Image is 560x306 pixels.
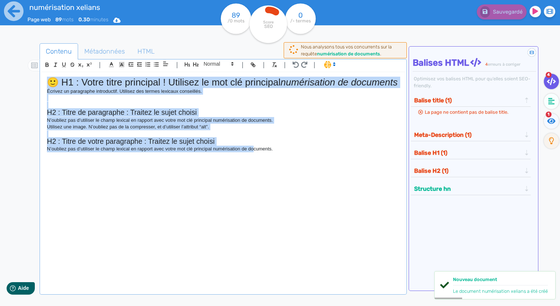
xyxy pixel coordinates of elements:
b: numérisation de documents [317,51,380,57]
span: La page ne contient pas de balise title. [425,109,508,115]
p: Écrivez un paragraphe introductif. Utilisez des termes lexicaux conseillés. [47,88,399,95]
h2: H2 : Titre de votre paragraphe : Traitez le sujet choisi [47,137,399,146]
span: | [284,60,286,70]
span: mots [55,17,74,23]
tspan: 0 [298,11,303,19]
button: Balise title (1) [412,94,523,106]
span: | [99,60,101,70]
a: Contenu [40,43,78,60]
p: N’oubliez pas d’utiliser le champ lexical en rapport avec votre mot clé principal numérisation de... [47,146,399,152]
div: Balise H1 (1) [412,147,529,159]
p: N’oubliez pas d’utiliser le champ lexical en rapport avec votre mot clé principal numérisation de... [47,117,399,124]
tspan: Score [263,20,273,25]
input: title [27,1,195,13]
tspan: SEO [264,23,272,29]
b: 0.30 [78,17,90,23]
tspan: /0 mots [228,18,244,23]
span: Aligment [161,59,171,68]
button: Balise H2 (1) [412,165,523,177]
span: | [314,60,316,70]
span: Page web [27,17,51,23]
span: minutes [78,17,108,23]
span: | [242,60,243,70]
span: I.Assistant [321,60,338,69]
span: Sauvegardé [493,9,523,15]
b: 89 [55,17,62,23]
div: Nouveau document [453,276,548,285]
span: | [176,60,178,70]
span: 4 [546,72,552,78]
em: numérisation de documents [281,77,398,88]
span: HTML [132,41,161,61]
div: Optimisez vos balises HTML pour qu’elles soient SEO-friendly. [413,75,536,89]
div: Balise title (1) [412,94,529,106]
span: 1 [546,112,552,117]
span: | [263,60,265,70]
a: Métadonnées [78,43,131,60]
div: Structure hn [412,183,529,195]
a: HTML [131,43,161,60]
span: Contenu [40,41,78,61]
tspan: /- termes [290,18,311,23]
button: Structure hn [412,183,523,195]
h4: Balises HTML [413,58,536,68]
button: Balise H1 (1) [412,147,523,159]
span: erreurs à corriger [488,62,520,67]
p: Utilisez une image. N’oubliez pas de la compresser, et d’utiliser l’attribut “alt”. [47,124,399,130]
div: Nous analysons tous vos concurrents sur la requête . [301,43,403,57]
h2: H2 : Titre de paragraphe : Traitez le sujet choisi [47,108,399,117]
div: Balise H2 (1) [412,165,529,177]
button: Sauvegardé [477,4,527,19]
h1: 🙂 H1 : Votre titre principal ! Utilisez le mot clé principal [47,77,399,88]
div: Le document numérisation xelians a été créé [453,288,548,295]
tspan: 89 [232,11,240,19]
button: Meta-Description (1) [412,129,523,141]
span: Métadonnées [78,41,131,61]
span: 4 [485,62,488,67]
div: Meta-Description (1) [412,129,529,141]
